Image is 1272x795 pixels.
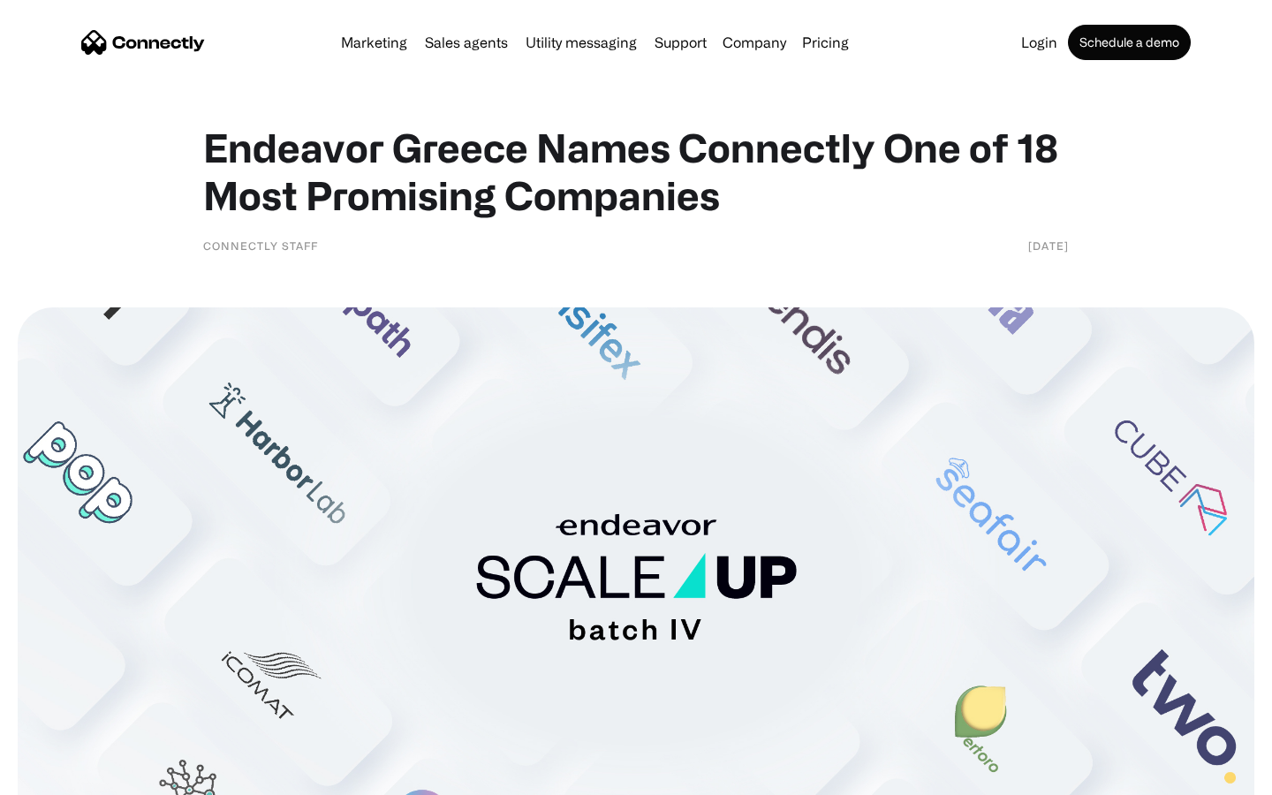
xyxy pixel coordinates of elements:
[203,124,1069,219] h1: Endeavor Greece Names Connectly One of 18 Most Promising Companies
[418,35,515,49] a: Sales agents
[519,35,644,49] a: Utility messaging
[723,30,786,55] div: Company
[717,30,791,55] div: Company
[334,35,414,49] a: Marketing
[203,237,318,254] div: Connectly Staff
[18,764,106,789] aside: Language selected: English
[81,29,205,56] a: home
[1014,35,1064,49] a: Login
[795,35,856,49] a: Pricing
[1028,237,1069,254] div: [DATE]
[647,35,714,49] a: Support
[1068,25,1191,60] a: Schedule a demo
[35,764,106,789] ul: Language list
